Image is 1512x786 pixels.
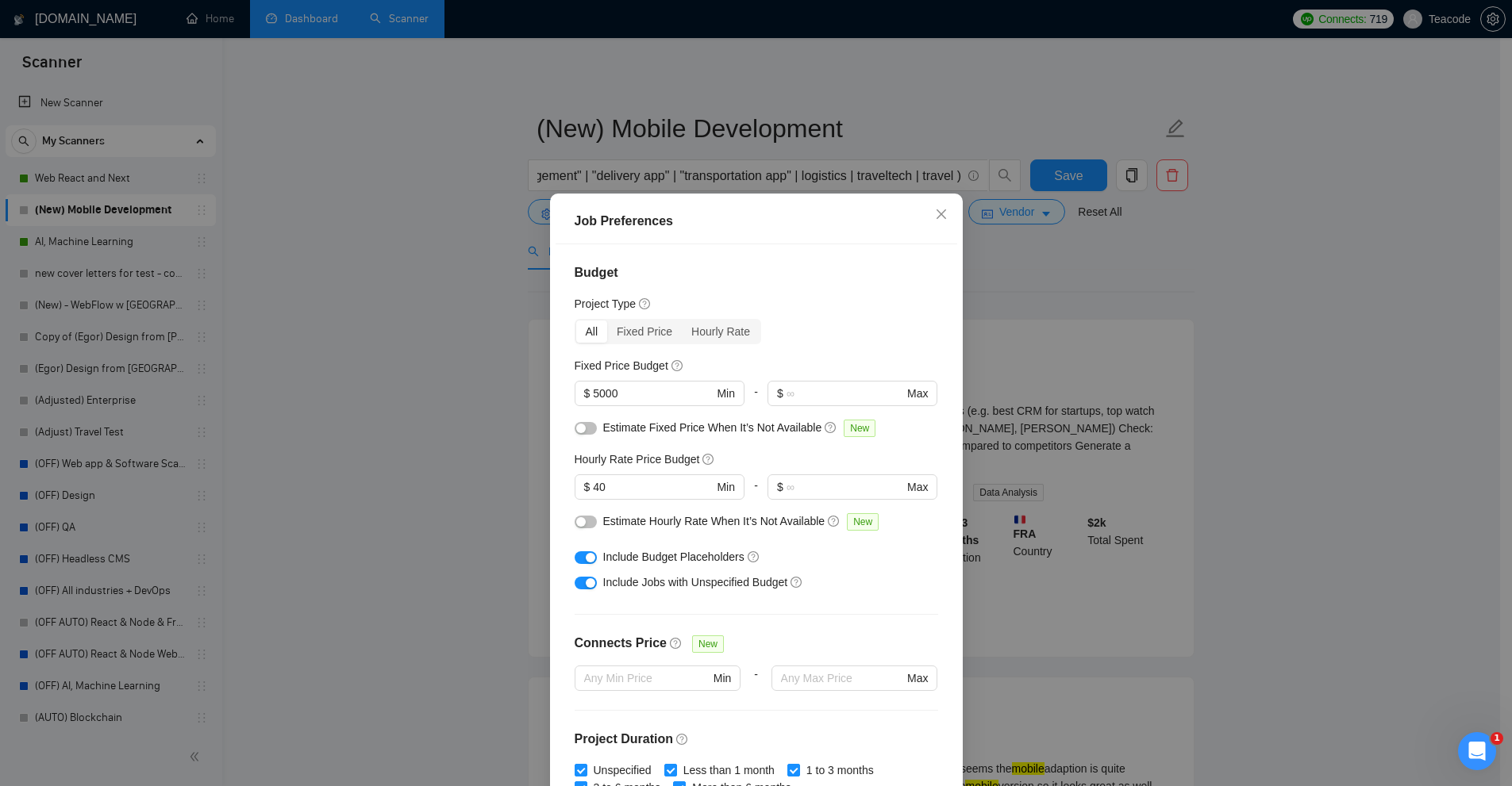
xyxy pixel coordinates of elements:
span: Include Budget Placeholders [603,550,744,563]
span: Min [714,669,732,687]
span: question-circle [748,550,760,563]
h5: Hourly Rate Price Budget [575,451,700,468]
input: Any Min Price [584,669,710,687]
span: Less than 1 month [677,761,781,779]
input: ∞ [787,385,904,402]
input: 0 [593,478,714,496]
span: Min [717,478,735,496]
span: Max [907,669,928,687]
span: 1 to 3 months [800,761,880,779]
div: All [576,320,608,343]
input: 0 [593,385,714,402]
span: question-circle [676,733,689,746]
h4: Connects Price [575,634,667,653]
input: Any Max Price [781,669,904,687]
span: question-circle [828,515,841,527]
span: 1 [1491,732,1503,745]
div: Job Preferences [575,212,938,231]
span: close [935,208,948,220]
h5: Project Type [575,295,637,312]
span: question-circle [825,421,837,434]
span: question-circle [639,297,652,310]
div: Fixed Price [607,320,682,343]
h4: Budget [575,263,938,282]
input: ∞ [787,478,904,496]
span: Min [717,385,735,402]
span: New [692,635,724,653]
span: Max [907,385,928,402]
span: $ [777,478,783,496]
span: question-circle [671,359,684,372]
span: Include Jobs with Unspecified Budget [603,576,788,589]
span: New [844,420,875,437]
h4: Project Duration [575,730,938,749]
span: New [847,513,879,531]
span: Max [907,478,928,496]
span: Unspecified [587,761,658,779]
span: Estimate Hourly Rate When It’s Not Available [603,515,825,527]
div: - [744,381,768,419]
span: question-circle [791,576,803,589]
span: $ [584,478,591,496]
div: - [741,665,771,710]
span: question-circle [670,637,683,650]
div: Hourly Rate [682,320,760,343]
iframe: Intercom live chat [1458,732,1496,770]
span: $ [777,385,783,402]
div: - [744,474,768,512]
h5: Fixed Price Budget [575,357,668,374]
span: Estimate Fixed Price When It’s Not Available [603,421,822,434]
button: Close [920,194,963,236]
span: question-circle [702,453,715,466]
span: $ [584,385,591,402]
